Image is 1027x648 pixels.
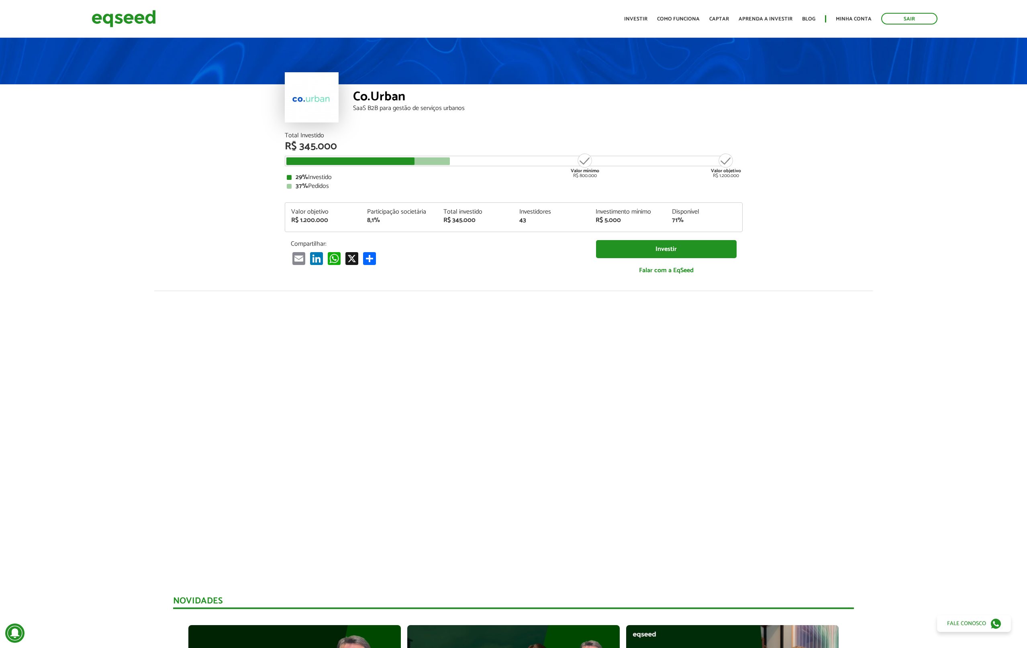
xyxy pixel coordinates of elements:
[672,217,736,224] div: 71%
[353,90,743,105] div: Co.Urban
[443,209,508,215] div: Total investido
[596,262,737,279] a: Falar com a EqSeed
[519,209,584,215] div: Investidores
[291,217,355,224] div: R$ 1.200.000
[672,209,736,215] div: Disponível
[296,181,308,192] strong: 37%
[570,153,600,178] div: R$ 800.000
[344,252,360,265] a: X
[92,8,156,29] img: EqSeed
[291,240,584,248] p: Compartilhar:
[291,252,307,265] a: Email
[709,16,729,22] a: Captar
[739,16,792,22] a: Aprenda a investir
[711,167,741,175] strong: Valor objetivo
[711,153,741,178] div: R$ 1.200.000
[285,141,743,152] div: R$ 345.000
[291,209,355,215] div: Valor objetivo
[287,183,741,190] div: Pedidos
[361,252,378,265] a: Share
[287,174,741,181] div: Investido
[367,209,431,215] div: Participação societária
[353,105,743,112] div: SaaS B2B para gestão de serviços urbanos
[367,217,431,224] div: 8,1%
[881,13,937,24] a: Sair
[326,252,342,265] a: WhatsApp
[443,217,508,224] div: R$ 345.000
[308,252,325,265] a: LinkedIn
[596,217,660,224] div: R$ 5.000
[624,16,647,22] a: Investir
[285,132,743,139] div: Total Investido
[836,16,872,22] a: Minha conta
[571,167,599,175] strong: Valor mínimo
[519,217,584,224] div: 43
[296,172,308,183] strong: 29%
[596,209,660,215] div: Investimento mínimo
[657,16,700,22] a: Como funciona
[802,16,815,22] a: Blog
[173,597,854,609] div: Novidades
[596,240,737,258] a: Investir
[937,615,1011,632] a: Fale conosco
